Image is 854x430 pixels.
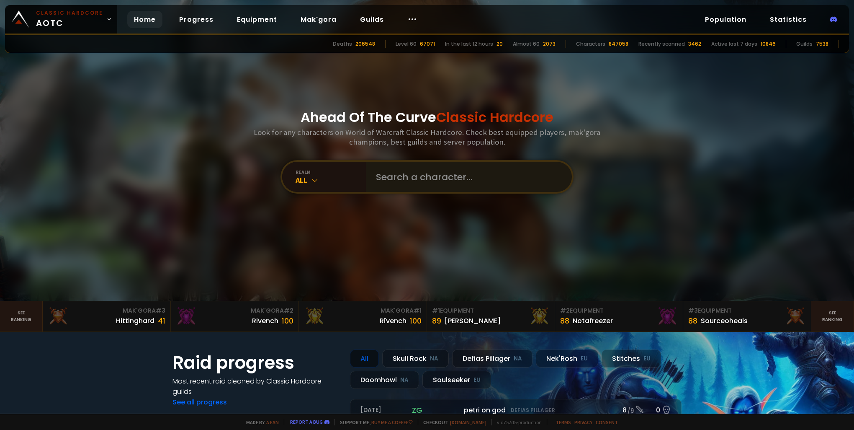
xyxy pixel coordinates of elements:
div: 100 [282,315,293,326]
h1: Ahead Of The Curve [301,107,553,127]
div: Hittinghard [116,316,154,326]
span: # 1 [432,306,440,315]
div: 2073 [543,40,556,48]
span: v. d752d5 - production [491,419,542,425]
div: Skull Rock [382,350,449,368]
div: All [350,350,379,368]
h4: Most recent raid cleaned by Classic Hardcore guilds [172,376,340,397]
a: Seeranking [811,301,854,332]
a: Mak'Gora#1Rîvench100 [299,301,427,332]
small: EU [581,355,588,363]
div: Rîvench [380,316,406,326]
span: AOTC [36,9,103,29]
div: Characters [576,40,605,48]
a: #1Equipment89[PERSON_NAME] [427,301,555,332]
a: [DATE]zgpetri on godDefias Pillager8 /90 [350,399,682,421]
div: 88 [560,315,569,326]
a: Population [698,11,753,28]
div: All [296,175,366,185]
span: Made by [241,419,279,425]
a: a fan [266,419,279,425]
div: 89 [432,315,441,326]
a: Classic HardcoreAOTC [5,5,117,34]
div: Equipment [432,306,550,315]
div: Level 60 [396,40,417,48]
div: In the last 12 hours [445,40,493,48]
div: 7538 [816,40,828,48]
div: Deaths [333,40,352,48]
a: Mak'Gora#2Rivench100 [171,301,299,332]
div: Doomhowl [350,371,419,389]
span: Classic Hardcore [436,108,553,127]
a: Buy me a coffee [371,419,413,425]
span: # 3 [688,306,698,315]
div: Soulseeker [422,371,491,389]
div: 41 [158,315,165,326]
div: Active last 7 days [711,40,757,48]
a: Terms [556,419,571,425]
a: Home [127,11,162,28]
span: # 3 [156,306,165,315]
a: Guilds [353,11,391,28]
a: Privacy [574,419,592,425]
input: Search a character... [371,162,562,192]
div: Guilds [796,40,813,48]
small: EU [473,376,481,384]
a: #3Equipment88Sourceoheals [683,301,811,332]
small: Classic Hardcore [36,9,103,17]
a: Statistics [763,11,813,28]
div: 88 [688,315,697,326]
div: Stitches [602,350,661,368]
a: Mak'Gora#3Hittinghard41 [43,301,171,332]
div: 10846 [761,40,776,48]
a: Equipment [230,11,284,28]
div: Mak'Gora [48,306,165,315]
div: Equipment [688,306,806,315]
small: NA [400,376,409,384]
div: Rivench [252,316,278,326]
small: EU [643,355,651,363]
div: Recently scanned [638,40,685,48]
small: NA [430,355,438,363]
div: Mak'Gora [176,306,293,315]
div: 20 [496,40,503,48]
span: Checkout [418,419,486,425]
div: 3462 [688,40,701,48]
div: Defias Pillager [452,350,532,368]
a: [DOMAIN_NAME] [450,419,486,425]
span: # 1 [414,306,422,315]
div: Mak'Gora [304,306,422,315]
a: Progress [172,11,220,28]
span: Support me, [334,419,413,425]
div: realm [296,169,366,175]
span: # 2 [560,306,570,315]
div: Almost 60 [513,40,540,48]
div: 100 [410,315,422,326]
a: See all progress [172,397,227,407]
span: # 2 [284,306,293,315]
h1: Raid progress [172,350,340,376]
div: Nek'Rosh [536,350,598,368]
div: Sourceoheals [701,316,748,326]
div: 847058 [609,40,628,48]
h3: Look for any characters on World of Warcraft Classic Hardcore. Check best equipped players, mak'g... [250,127,604,147]
div: 206548 [355,40,375,48]
a: Mak'gora [294,11,343,28]
div: Notafreezer [573,316,613,326]
div: 67071 [420,40,435,48]
a: Report a bug [290,419,323,425]
div: [PERSON_NAME] [445,316,501,326]
a: Consent [596,419,618,425]
div: Equipment [560,306,678,315]
a: #2Equipment88Notafreezer [555,301,683,332]
small: NA [514,355,522,363]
